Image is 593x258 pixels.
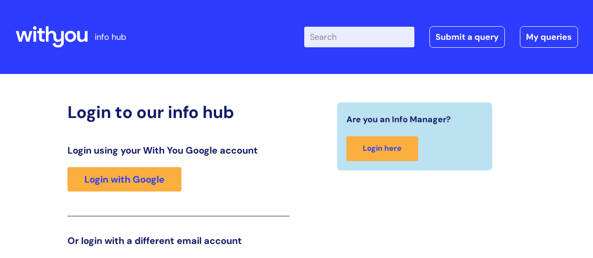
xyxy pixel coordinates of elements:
[95,29,126,44] p: info hub
[429,26,505,48] a: Submit a query
[68,102,290,122] h2: Login to our info hub
[68,145,290,156] h3: Login using your With You Google account
[520,26,578,48] a: My queries
[346,112,451,127] span: Are you an Info Manager?
[304,27,414,47] input: Search
[68,235,290,246] h3: Or login with a different email account
[68,167,181,192] a: Login with Google
[346,136,418,161] a: Login here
